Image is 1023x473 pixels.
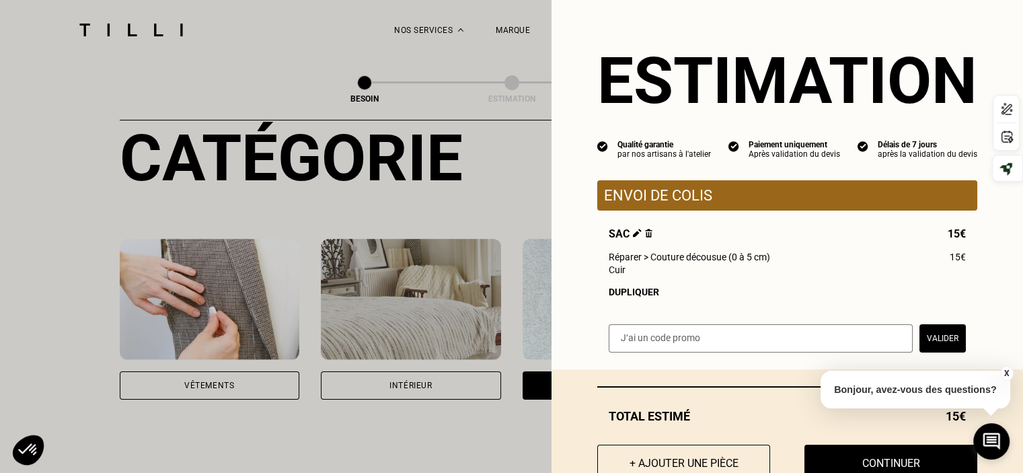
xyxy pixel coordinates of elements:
div: Total estimé [597,409,977,423]
span: 15€ [948,227,966,240]
p: Envoi de colis [604,187,971,204]
span: 15€ [950,252,966,262]
button: X [999,366,1013,381]
div: Dupliquer [609,287,966,297]
button: Valider [919,324,966,353]
img: icon list info [597,140,608,152]
span: Réparer > Couture décousue (0 à 5 cm) [609,252,770,262]
span: Sac [609,227,652,240]
div: Après validation du devis [749,149,840,159]
section: Estimation [597,43,977,118]
div: Paiement uniquement [749,140,840,149]
div: après la validation du devis [878,149,977,159]
input: J‘ai un code promo [609,324,913,353]
img: icon list info [858,140,868,152]
p: Bonjour, avez-vous des questions? [821,371,1010,408]
img: Éditer [633,229,642,238]
img: icon list info [728,140,739,152]
div: Délais de 7 jours [878,140,977,149]
div: par nos artisans à l'atelier [617,149,711,159]
img: Supprimer [645,229,652,238]
div: Qualité garantie [617,140,711,149]
span: Cuir [609,264,626,275]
